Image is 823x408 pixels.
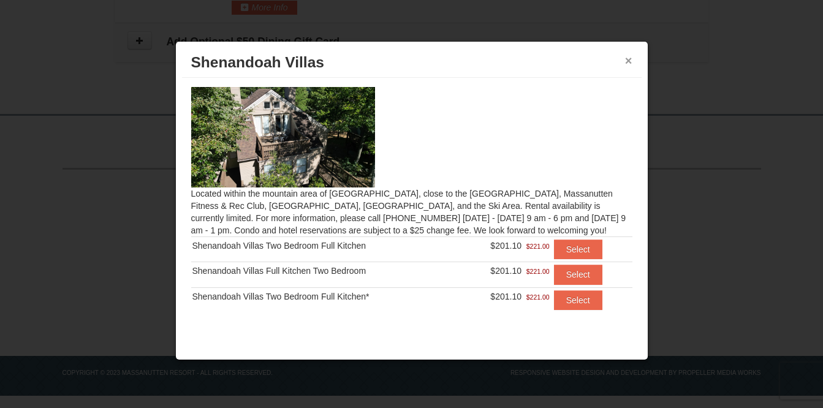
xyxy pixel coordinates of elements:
[526,291,550,303] span: $221.00
[192,240,458,252] div: Shenandoah Villas Two Bedroom Full Kitchen
[554,240,602,259] button: Select
[191,87,375,187] img: 19219019-2-e70bf45f.jpg
[490,241,521,251] span: $201.10
[192,290,458,303] div: Shenandoah Villas Two Bedroom Full Kitchen*
[554,265,602,284] button: Select
[490,266,521,276] span: $201.10
[192,265,458,277] div: Shenandoah Villas Full Kitchen Two Bedroom
[526,240,550,252] span: $221.00
[490,292,521,301] span: $201.10
[191,54,324,70] span: Shenandoah Villas
[554,290,602,310] button: Select
[182,78,642,326] div: Located within the mountain area of [GEOGRAPHIC_DATA], close to the [GEOGRAPHIC_DATA], Massanutte...
[625,55,632,67] button: ×
[526,265,550,278] span: $221.00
